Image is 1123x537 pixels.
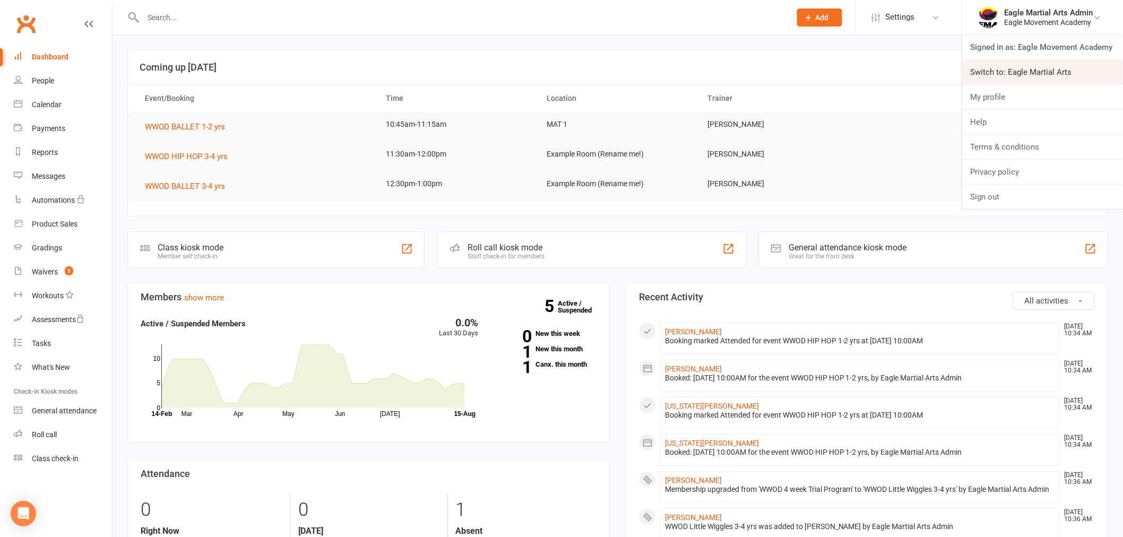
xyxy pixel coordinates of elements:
button: WWOD BALLET 3-4 yrs [145,180,232,193]
span: WWOD HIP HOP 3-4 yrs [145,152,228,161]
div: 0.0% [439,317,479,328]
div: Booked: [DATE] 10:00AM for the event WWOD HIP HOP 1-2 yrs, by Eagle Martial Arts Admin [665,448,1055,457]
a: Terms & conditions [962,135,1123,159]
th: Time [377,85,538,112]
strong: 1 [495,344,532,360]
a: General attendance kiosk mode [14,399,112,423]
input: Search... [140,10,783,25]
a: Class kiosk mode [14,447,112,471]
div: 1 [456,494,597,526]
div: Eagle Martial Arts Admin [1005,8,1093,18]
strong: [DATE] [298,526,439,536]
td: MAT 1 [537,112,698,137]
a: Clubworx [13,11,39,37]
strong: 0 [495,328,532,344]
time: [DATE] 10:34 AM [1059,397,1094,411]
a: Tasks [14,332,112,356]
div: Automations [32,196,75,204]
div: Roll call [32,430,57,439]
time: [DATE] 10:36 AM [1059,509,1094,523]
div: Membership upgraded from 'WWOD 4 week Trial Program' to 'WWOD Little Wiggles 3-4 yrs' by Eagle Ma... [665,485,1055,494]
th: Trainer [698,85,859,112]
button: All activities [1013,292,1095,310]
h3: Coming up [DATE] [140,62,1096,73]
td: Example Room (Rename me!) [537,142,698,167]
div: Class check-in [32,454,79,463]
span: Add [816,13,829,22]
a: Privacy policy [962,160,1123,184]
div: Gradings [32,244,62,252]
div: General attendance kiosk mode [789,242,907,253]
div: Dashboard [32,53,68,61]
a: Switch to: Eagle Martial Arts [962,60,1123,84]
a: 1New this month [495,345,597,352]
div: Open Intercom Messenger [11,501,36,526]
div: People [32,76,54,85]
div: Roll call kiosk mode [468,242,545,253]
th: Event/Booking [135,85,377,112]
div: Booking marked Attended for event WWOD HIP HOP 1-2 yrs at [DATE] 10:00AM [665,336,1055,345]
span: WWOD BALLET 3-4 yrs [145,181,225,191]
div: 0 [298,494,439,526]
time: [DATE] 10:36 AM [1059,472,1094,486]
button: Add [797,8,842,27]
span: 5 [65,266,73,275]
div: Booking marked Attended for event WWOD HIP HOP 1-2 yrs at [DATE] 10:00AM [665,411,1055,420]
div: Booked: [DATE] 10:00AM for the event WWOD HIP HOP 1-2 yrs, by Eagle Martial Arts Admin [665,374,1055,383]
a: Calendar [14,93,112,117]
span: All activities [1025,296,1069,306]
div: Staff check-in for members [468,253,545,260]
a: Messages [14,164,112,188]
a: Waivers 5 [14,260,112,284]
a: Automations [14,188,112,212]
h3: Recent Activity [639,292,1095,302]
div: Last 30 Days [439,317,479,339]
a: 1Canx. this month [495,361,597,368]
a: Sign out [962,185,1123,209]
td: 0/10 [859,171,1020,196]
a: Help [962,110,1123,134]
a: Dashboard [14,45,112,69]
a: [PERSON_NAME] [665,327,722,336]
a: [PERSON_NAME] [665,476,722,484]
a: show more [184,293,224,302]
span: WWOD BALLET 1-2 yrs [145,122,225,132]
strong: Absent [456,526,597,536]
div: Great for the front desk [789,253,907,260]
img: thumb_image1738041739.png [978,7,999,28]
a: Assessments [14,308,112,332]
td: 0/10 [859,142,1020,167]
a: Payments [14,117,112,141]
a: Reports [14,141,112,164]
td: [PERSON_NAME] [698,142,859,167]
button: WWOD HIP HOP 3-4 yrs [145,150,235,163]
td: 0/10 [859,112,1020,137]
div: Payments [32,124,65,133]
time: [DATE] 10:34 AM [1059,323,1094,337]
div: Waivers [32,267,58,276]
td: 10:45am-11:15am [377,112,538,137]
div: Assessments [32,315,84,324]
th: Attendees [859,85,1020,112]
a: 0New this week [495,330,597,337]
div: WWOD Little Wiggles 3-4 yrs was added to [PERSON_NAME] by Eagle Martial Arts Admin [665,522,1055,531]
div: What's New [32,363,70,371]
div: Eagle Movement Academy [1005,18,1093,27]
strong: 5 [545,298,558,314]
a: What's New [14,356,112,379]
td: 12:30pm-1:00pm [377,171,538,196]
a: [US_STATE][PERSON_NAME] [665,402,759,410]
div: Calendar [32,100,62,109]
strong: Right Now [141,526,282,536]
a: People [14,69,112,93]
a: [PERSON_NAME] [665,365,722,373]
div: 0 [141,494,282,526]
h3: Members [141,292,597,302]
div: Workouts [32,291,64,300]
a: Roll call [14,423,112,447]
div: Messages [32,172,65,180]
strong: 1 [495,359,532,375]
td: 11:30am-12:00pm [377,142,538,167]
td: [PERSON_NAME] [698,112,859,137]
a: My profile [962,85,1123,109]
